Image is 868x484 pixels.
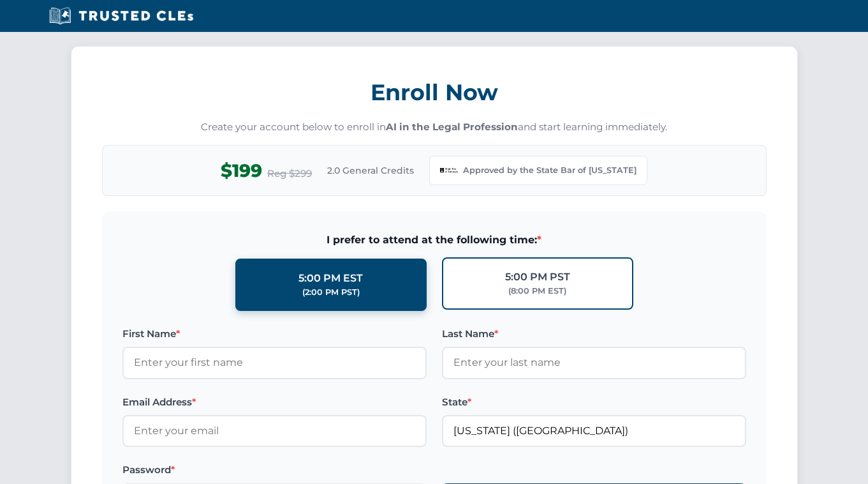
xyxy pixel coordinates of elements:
div: (2:00 PM PST) [302,286,360,299]
label: Email Address [122,395,427,410]
div: 5:00 PM PST [505,269,570,285]
div: 5:00 PM EST [298,270,363,287]
span: $199 [221,156,262,185]
div: (8:00 PM EST) [508,285,566,298]
span: 2.0 General Credits [327,163,414,178]
label: Last Name [442,326,746,342]
label: Password [122,462,427,478]
p: Create your account below to enroll in and start learning immediately. [102,120,767,135]
h3: Enroll Now [102,72,767,112]
input: Georgia (GA) [442,415,746,447]
strong: AI in the Legal Profession [386,121,518,133]
input: Enter your last name [442,347,746,379]
img: Trusted CLEs [45,6,198,26]
input: Enter your email [122,415,427,447]
span: I prefer to attend at the following time: [122,232,746,248]
input: Enter your first name [122,347,427,379]
img: Georgia Bar [440,162,458,179]
span: Approved by the State Bar of [US_STATE] [463,164,636,177]
label: State [442,395,746,410]
span: Reg $299 [267,166,312,181]
label: First Name [122,326,427,342]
